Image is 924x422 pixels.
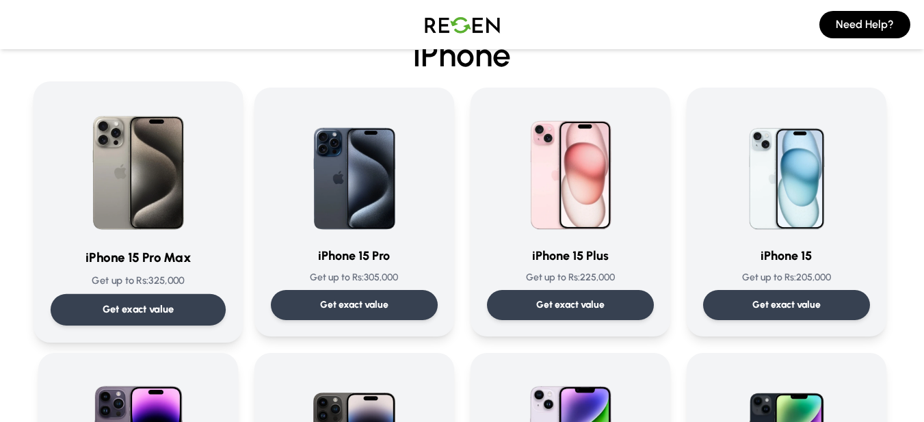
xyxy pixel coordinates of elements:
p: Get exact value [320,298,388,312]
p: Get up to Rs: 225,000 [487,271,654,285]
h3: iPhone 15 [703,246,870,265]
h3: iPhone 15 Pro [271,246,438,265]
img: iPhone 15 [721,104,852,235]
p: Get exact value [536,298,605,312]
h3: iPhone 15 Pro Max [50,248,225,268]
p: Get exact value [102,302,174,317]
button: Need Help? [819,11,910,38]
img: iPhone 15 Pro Max [69,98,207,237]
p: Get up to Rs: 205,000 [703,271,870,285]
p: Get exact value [752,298,821,312]
img: Logo [414,5,510,44]
img: iPhone 15 Plus [505,104,636,235]
span: iPhone [38,38,886,71]
p: Get up to Rs: 325,000 [50,274,225,288]
p: Get up to Rs: 305,000 [271,271,438,285]
img: iPhone 15 Pro [289,104,420,235]
h3: iPhone 15 Plus [487,246,654,265]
